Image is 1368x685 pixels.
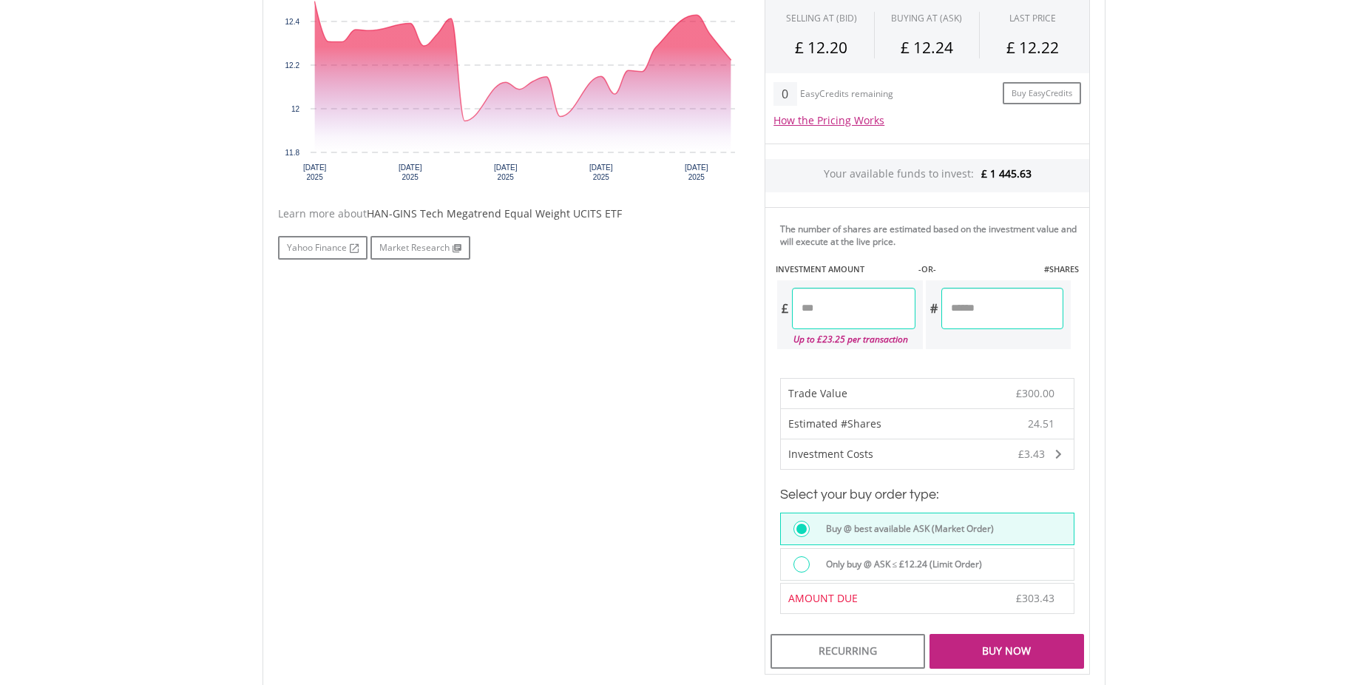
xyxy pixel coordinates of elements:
[817,521,994,537] label: Buy @ best available ASK (Market Order)
[788,591,858,605] span: AMOUNT DUE
[399,163,422,181] text: [DATE] 2025
[303,163,327,181] text: [DATE] 2025
[1016,386,1054,400] span: £300.00
[795,37,847,58] span: £ 12.20
[901,37,953,58] span: £ 12.24
[285,18,300,26] text: 12.4
[788,386,847,400] span: Trade Value
[285,61,300,70] text: 12.2
[765,159,1089,192] div: Your available funds to invest:
[773,113,884,127] a: How the Pricing Works
[1003,82,1081,105] a: Buy EasyCredits
[891,12,962,24] span: BUYING AT (ASK)
[367,206,622,220] span: HAN-GINS Tech Megatrend Equal Weight UCITS ETF
[370,236,470,260] a: Market Research
[589,163,613,181] text: [DATE] 2025
[1028,416,1054,431] span: 24.51
[285,149,300,157] text: 11.8
[685,163,708,181] text: [DATE] 2025
[918,263,936,275] label: -OR-
[776,263,864,275] label: INVESTMENT AMOUNT
[1016,591,1054,605] span: £303.43
[780,485,1074,505] h3: Select your buy order type:
[800,89,893,101] div: EasyCredits remaining
[1006,37,1059,58] span: £ 12.22
[1018,447,1045,461] span: £3.43
[494,163,518,181] text: [DATE] 2025
[981,166,1032,180] span: £ 1 445.63
[780,223,1083,248] div: The number of shares are estimated based on the investment value and will execute at the live price.
[1009,12,1056,24] div: LAST PRICE
[788,447,873,461] span: Investment Costs
[777,288,792,329] div: £
[773,82,796,106] div: 0
[930,634,1084,668] div: Buy Now
[771,634,925,668] div: Recurring
[777,329,915,349] div: Up to £23.25 per transaction
[1044,263,1079,275] label: #SHARES
[926,288,941,329] div: #
[786,12,857,24] div: SELLING AT (BID)
[278,236,368,260] a: Yahoo Finance
[278,206,742,221] div: Learn more about
[291,105,300,113] text: 12
[788,416,881,431] span: Estimated #Shares
[817,556,983,573] label: Only buy @ ASK ≤ £12.24 (Limit Order)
